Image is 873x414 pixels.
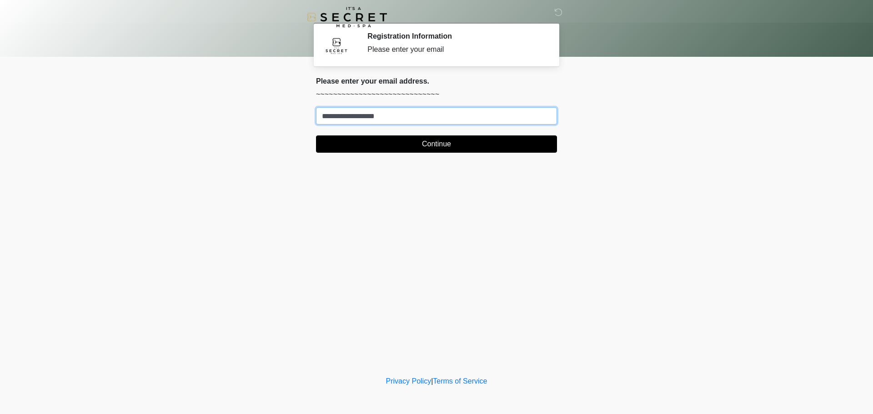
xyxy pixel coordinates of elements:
[323,32,350,59] img: Agent Avatar
[307,7,387,27] img: It's A Secret Med Spa Logo
[386,377,431,385] a: Privacy Policy
[367,44,543,55] div: Please enter your email
[316,77,557,85] h2: Please enter your email address.
[431,377,433,385] a: |
[367,32,543,40] h2: Registration Information
[433,377,487,385] a: Terms of Service
[316,89,557,100] p: ~~~~~~~~~~~~~~~~~~~~~~~~~~~~~
[316,135,557,153] button: Continue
